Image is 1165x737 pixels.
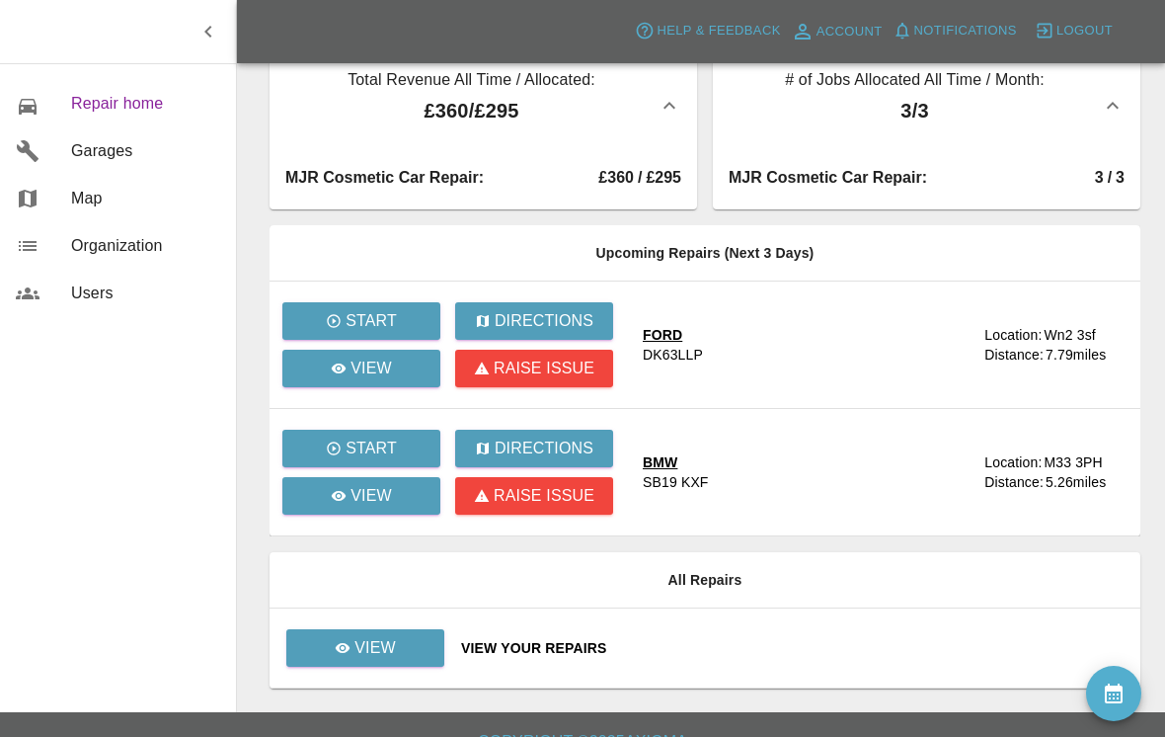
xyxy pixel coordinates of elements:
[643,345,703,365] div: DK63LLP
[1056,20,1113,42] span: Logout
[346,437,397,460] p: Start
[1030,16,1118,46] button: Logout
[1044,452,1102,472] div: M33 3PH
[729,96,1101,125] p: 3 / 3
[455,477,613,515] button: Raise issue
[282,477,440,515] a: View
[643,472,709,492] div: SB19 KXF
[495,437,593,460] p: Directions
[888,16,1022,46] button: Notifications
[71,139,220,163] span: Garages
[71,92,220,116] span: Repair home
[71,234,220,258] span: Organization
[598,166,634,190] div: £360
[495,309,593,333] p: Directions
[455,350,613,387] button: Raise issue
[285,96,658,125] p: £360 / £295
[354,636,396,660] p: View
[984,472,1044,492] div: Distance:
[270,552,1140,609] th: All Repairs
[646,166,681,190] div: £295
[643,452,969,492] a: BMWSB19 KXF
[638,166,642,190] div: /
[643,452,709,472] div: BMW
[282,350,440,387] a: View
[494,357,594,380] p: Raise issue
[285,639,445,655] a: View
[984,452,1125,492] a: Location:M33 3PHDistance:5.26miles
[643,325,703,345] div: FORD
[350,484,392,508] p: View
[713,56,1140,154] button: # of Jobs Allocated All Time / Month:3/3
[455,430,613,467] button: Directions
[1108,166,1112,190] div: /
[270,56,697,154] button: Total Revenue All Time / Allocated:£360/£295
[657,20,780,42] span: Help & Feedback
[282,302,440,340] button: Start
[643,325,969,365] a: FORDDK63LLP
[1086,666,1141,721] button: availability
[1044,325,1095,345] div: Wn2 3sf
[461,638,1125,658] a: View Your Repairs
[786,16,888,47] a: Account
[285,166,598,190] div: MJR Cosmetic Car Repair :
[816,21,883,43] span: Account
[984,325,1042,345] div: Location:
[270,225,1140,282] th: Upcoming Repairs (Next 3 Days)
[914,20,1017,42] span: Notifications
[984,345,1044,365] div: Distance:
[350,357,392,380] p: View
[282,430,440,467] button: Start
[729,166,1095,190] div: MJR Cosmetic Car Repair :
[494,484,594,508] p: Raise issue
[285,68,658,96] p: Total Revenue All Time / Allocated:
[630,16,785,46] button: Help & Feedback
[71,282,220,305] span: Users
[1095,166,1104,190] div: 3
[729,68,1101,96] p: # of Jobs Allocated All Time / Month:
[1046,472,1125,492] div: 5.26 miles
[1046,345,1125,365] div: 7.79 miles
[984,452,1042,472] div: Location:
[346,309,397,333] p: Start
[1116,166,1125,190] div: 3
[71,187,220,210] span: Map
[286,629,444,667] a: View
[455,302,613,340] button: Directions
[984,325,1125,365] a: Location:Wn2 3sfDistance:7.79miles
